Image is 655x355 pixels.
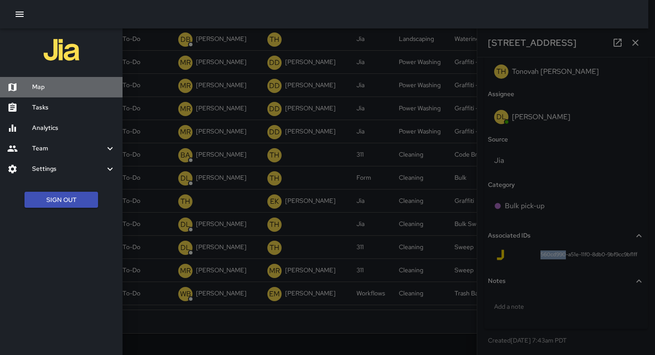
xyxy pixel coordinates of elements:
[32,123,115,133] h6: Analytics
[44,32,79,68] img: jia-logo
[25,192,98,208] button: Sign Out
[32,82,115,92] h6: Map
[32,103,115,113] h6: Tasks
[32,144,105,153] h6: Team
[32,164,105,174] h6: Settings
